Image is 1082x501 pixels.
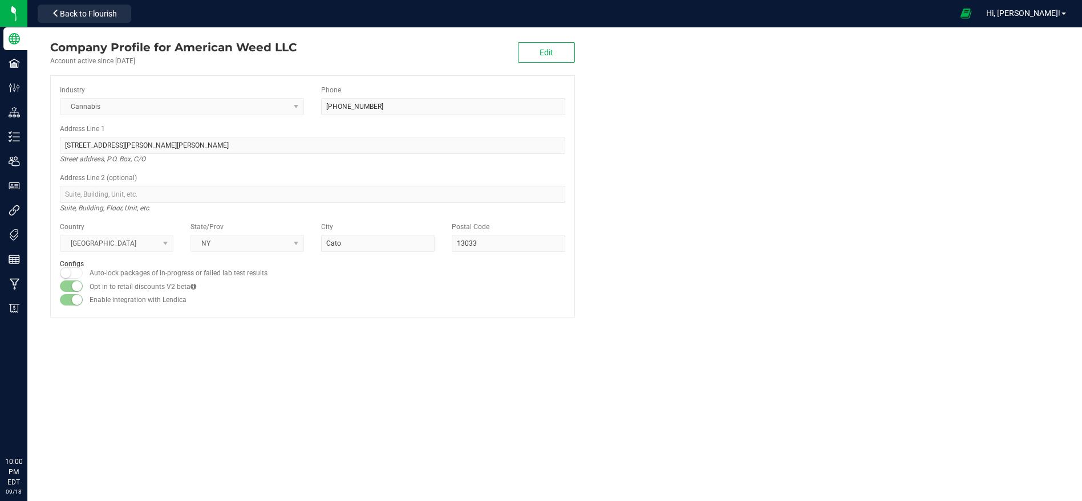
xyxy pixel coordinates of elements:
[9,229,20,241] inline-svg: Tags
[60,260,565,268] h2: Configs
[191,222,224,232] label: State/Prov
[60,152,145,166] i: Street address, P.O. Box, C/O
[9,107,20,118] inline-svg: Distribution
[321,222,333,232] label: City
[452,222,489,232] label: Postal Code
[9,278,20,290] inline-svg: Manufacturing
[5,487,22,496] p: 09/18
[60,173,137,183] label: Address Line 2 (optional)
[90,268,268,278] label: Auto-lock packages of in-progress or failed lab test results
[9,33,20,44] inline-svg: Company
[518,42,575,63] button: Edit
[5,457,22,487] p: 10:00 PM EDT
[9,82,20,93] inline-svg: Configuration
[9,156,20,167] inline-svg: Users
[321,98,565,115] input: (123) 456-7890
[60,137,565,154] input: Address
[321,235,435,252] input: City
[90,295,187,305] label: Enable integration with Lendica
[9,303,20,314] inline-svg: Billing
[60,85,85,95] label: Industry
[90,282,196,292] label: Opt in to retail discounts V2 beta
[9,205,20,216] inline-svg: Integrations
[9,58,20,69] inline-svg: Facilities
[953,2,979,25] span: Open Ecommerce Menu
[540,48,553,57] span: Edit
[38,5,131,23] button: Back to Flourish
[60,124,105,134] label: Address Line 1
[60,222,84,232] label: Country
[50,56,297,66] div: Account active since [DATE]
[9,254,20,265] inline-svg: Reports
[452,235,565,252] input: Postal Code
[321,85,341,95] label: Phone
[9,131,20,142] inline-svg: Inventory
[9,180,20,192] inline-svg: User Roles
[60,9,117,18] span: Back to Flourish
[60,186,565,203] input: Suite, Building, Unit, etc.
[986,9,1060,18] span: Hi, [PERSON_NAME]!
[60,201,151,215] i: Suite, Building, Floor, Unit, etc.
[50,39,297,56] div: American Weed LLC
